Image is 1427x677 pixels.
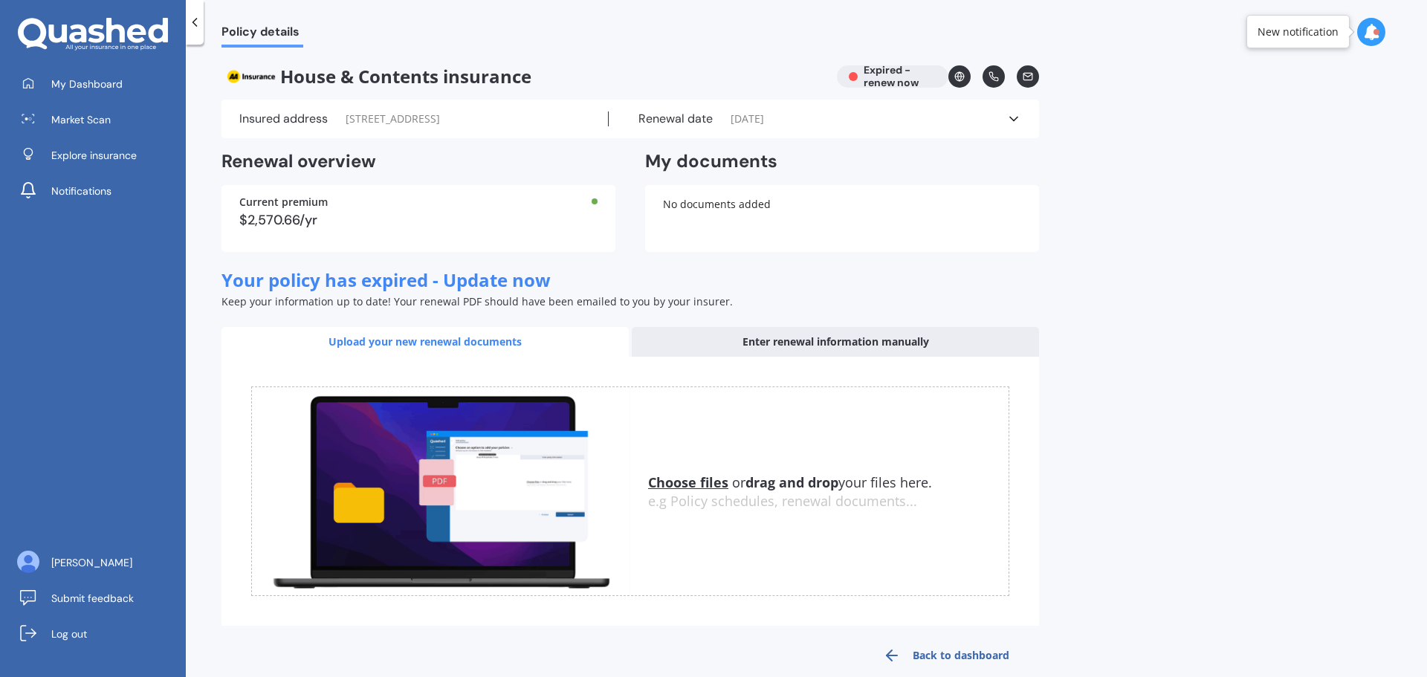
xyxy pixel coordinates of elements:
a: Explore insurance [11,140,186,170]
span: [PERSON_NAME] [51,555,132,570]
span: Policy details [221,25,303,45]
a: Submit feedback [11,583,186,613]
span: [DATE] [731,111,764,126]
a: Back to dashboard [853,638,1039,673]
label: Renewal date [638,111,713,126]
span: Notifications [51,184,111,198]
span: Log out [51,626,87,641]
div: e.g Policy schedules, renewal documents... [648,493,1009,510]
a: Log out [11,619,186,649]
span: or your files here. [648,473,932,491]
label: Insured address [239,111,328,126]
img: AOh14Gh2W273NKqhEbfIJhiGpnQ6kjupn9Ac9BCtTJ1Z3w=s96-c [17,551,39,573]
span: Explore insurance [51,148,137,163]
span: Market Scan [51,112,111,127]
span: Your policy has expired - Update now [221,268,551,292]
a: [PERSON_NAME] [11,548,186,577]
a: Notifications [11,176,186,206]
div: No documents added [645,185,1039,252]
b: drag and drop [745,473,838,491]
div: Current premium [239,197,598,207]
h2: Renewal overview [221,150,615,173]
span: Submit feedback [51,591,134,606]
span: House & Contents insurance [221,65,825,88]
img: upload.de96410c8ce839c3fdd5.gif [252,387,630,596]
u: Choose files [648,473,728,491]
span: Keep your information up to date! Your renewal PDF should have been emailed to you by your insurer. [221,294,733,308]
a: My Dashboard [11,69,186,99]
h2: My documents [645,150,777,173]
a: Market Scan [11,105,186,135]
span: My Dashboard [51,77,123,91]
div: New notification [1258,25,1339,39]
span: [STREET_ADDRESS] [346,111,440,126]
div: Enter renewal information manually [632,327,1039,357]
div: $2,570.66/yr [239,213,598,227]
div: Upload your new renewal documents [221,327,629,357]
img: AA.webp [221,65,280,88]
